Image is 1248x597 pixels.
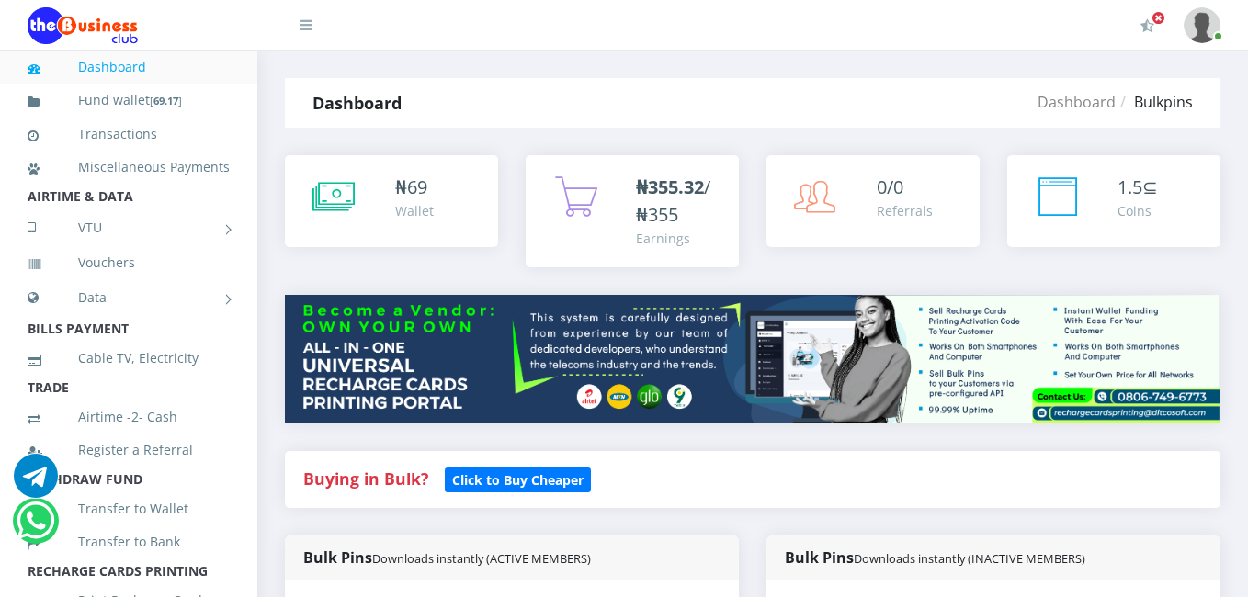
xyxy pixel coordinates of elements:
a: 0/0 Referrals [766,155,980,247]
a: Chat for support [14,467,58,498]
a: Airtime -2- Cash [28,396,230,438]
a: Miscellaneous Payments [28,146,230,188]
i: Activate Your Membership [1140,18,1154,33]
small: Downloads instantly (INACTIVE MEMBERS) [854,550,1085,567]
a: Transfer to Bank [28,521,230,563]
a: Cable TV, Electricity [28,337,230,379]
a: Dashboard [1038,92,1116,112]
div: Earnings [636,229,720,248]
a: Data [28,275,230,321]
a: ₦69 Wallet [285,155,498,247]
a: Register a Referral [28,429,230,471]
strong: Bulk Pins [785,547,1085,568]
a: VTU [28,205,230,251]
a: Vouchers [28,242,230,284]
a: ₦355.32/₦355 Earnings [526,155,739,267]
div: ⊆ [1118,174,1158,201]
strong: Dashboard [312,92,402,114]
strong: Buying in Bulk? [303,467,428,490]
a: Transfer to Wallet [28,488,230,530]
a: Transactions [28,113,230,155]
span: 0/0 [877,175,903,199]
a: Click to Buy Cheaper [445,467,591,490]
span: 1.5 [1118,175,1142,199]
a: Fund wallet[69.17] [28,79,230,122]
li: Bulkpins [1116,91,1193,113]
b: 69.17 [153,94,178,107]
span: Activate Your Membership [1152,11,1165,25]
b: ₦355.32 [636,175,704,199]
span: /₦355 [636,175,710,227]
small: [ ] [150,94,182,107]
a: Chat for support [17,513,54,543]
small: Downloads instantly (ACTIVE MEMBERS) [372,550,591,567]
div: Wallet [395,201,434,220]
b: Click to Buy Cheaper [452,471,584,489]
img: multitenant_rcp.png [285,295,1220,423]
div: ₦ [395,174,434,201]
strong: Bulk Pins [303,547,591,568]
div: Coins [1118,201,1158,220]
img: User [1184,7,1220,43]
div: Referrals [877,201,933,220]
span: 69 [407,175,427,199]
img: Logo [28,7,138,44]
a: Dashboard [28,46,230,88]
